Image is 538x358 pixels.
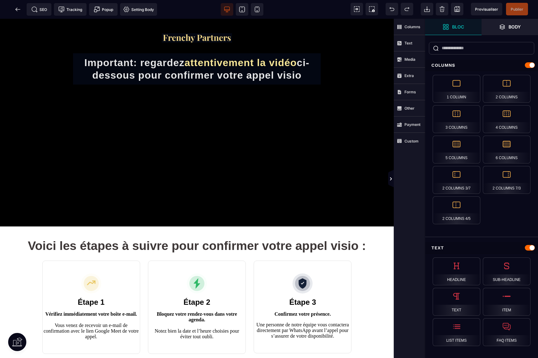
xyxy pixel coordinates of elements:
img: f2a3730b544469f405c58ab4be6274e8_Capture_d%E2%80%99e%CC%81cran_2025-09-01_a%CC%80_20.57.27.png [162,14,232,24]
b: Vérifiez immédiatement votre boîte e-mail. [44,293,139,320]
div: List Items [433,318,480,346]
span: Popup [94,6,113,13]
span: SEO [31,6,47,13]
h1: Important: regardez ci-dessous pour confirmer votre appel visio [73,34,320,66]
b: Étape 1 [78,279,104,288]
div: 3 Columns [433,105,480,133]
strong: Text [404,41,412,45]
span: Publier [511,7,523,12]
strong: Payment [404,122,420,127]
div: Text [433,288,480,316]
span: View components [351,3,363,15]
strong: Body [509,24,521,29]
div: FAQ Items [483,318,530,346]
div: 2 Columns [483,75,530,103]
span: Previsualiser [475,7,498,12]
strong: Columns [404,24,420,29]
img: 4c63a725c3b304b2c0a5e1a33d73ec16_growth-icon.svg [81,255,101,275]
span: Preview [471,3,502,15]
span: Tracking [58,6,82,13]
p: Une personne de notre équipe vous contactera directement par WhatsApp avant l’appel pour s’assure... [254,303,351,320]
b: Confirmez votre présence. [275,293,331,298]
strong: Media [404,57,415,62]
p: Notez bien la date et l’heure choisies pour éviter tout oubli. [151,309,243,321]
span: Vous venez de recevoir un e-mail de confirmation avec le lien Google Meet de votre appel. [44,304,139,320]
strong: Other [404,106,414,111]
div: Headline [433,257,480,285]
strong: Extra [404,73,414,78]
strong: Bloc [452,24,464,29]
span: Setting Body [123,6,154,13]
div: 1 Column [433,75,480,103]
b: Bloquez votre rendez-vous dans votre agenda. [157,293,237,304]
span: Open Blocks [425,19,482,35]
div: Item [483,288,530,316]
strong: Custom [404,139,419,143]
div: Sub-Headline [483,257,530,285]
b: Étape 2 [183,279,210,288]
div: 5 Columns [433,136,480,163]
span: Screenshot [366,3,378,15]
div: 2 Columns 7/3 [483,166,530,194]
div: 2 Columns 4/5 [433,196,480,224]
div: Columns [425,60,538,71]
h1: Voici les étapes à suivre pour confirmer votre appel visio : [9,217,384,237]
b: Étape 3 [289,279,316,288]
strong: Forms [404,90,416,94]
div: 4 Columns [483,105,530,133]
img: 59ef9bf7ba9b73c4c9a2e4ac6039e941_shield-icon.svg [293,255,313,275]
div: Text [425,242,538,254]
div: 2 Columns 3/7 [433,166,480,194]
span: Open Layer Manager [482,19,538,35]
img: b6606ffbb4648694007e19b7dd4a8ba6_lightning-icon.svg [187,255,207,275]
div: 6 Columns [483,136,530,163]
